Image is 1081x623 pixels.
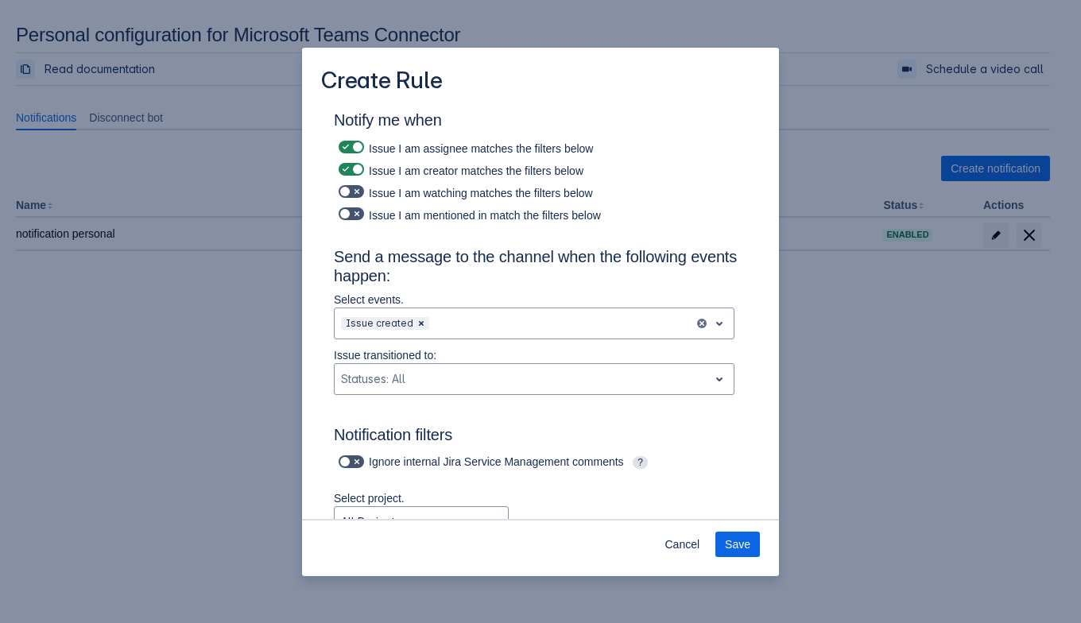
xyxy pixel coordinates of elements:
[334,490,509,506] p: Select project.
[697,317,707,330] button: clear
[334,110,747,136] h3: Notify me when
[664,532,699,557] span: Cancel
[334,203,747,225] div: Issue I am mentioned in match the filters below
[710,370,729,389] span: open
[633,456,648,469] span: ?
[341,317,413,330] div: Issue created
[334,292,734,308] p: Select events.
[334,425,747,451] h3: Notification filters
[334,136,747,158] div: Issue I am assignee matches the filters below
[334,451,715,473] div: Ignore internal Jira Service Management comments
[334,180,747,203] div: Issue I am watching matches the filters below
[302,109,779,520] div: Scrollable content
[655,532,709,557] button: Cancel
[710,314,729,333] span: open
[413,317,429,330] div: Remove Issue created
[334,247,747,292] h3: Send a message to the channel when the following events happen:
[334,347,734,363] p: Issue transitioned to:
[725,532,750,557] span: Save
[484,513,503,532] span: open
[715,532,760,557] button: Save
[334,158,747,180] div: Issue I am creator matches the filters below
[415,317,428,330] span: Clear
[321,67,443,98] h3: Create Rule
